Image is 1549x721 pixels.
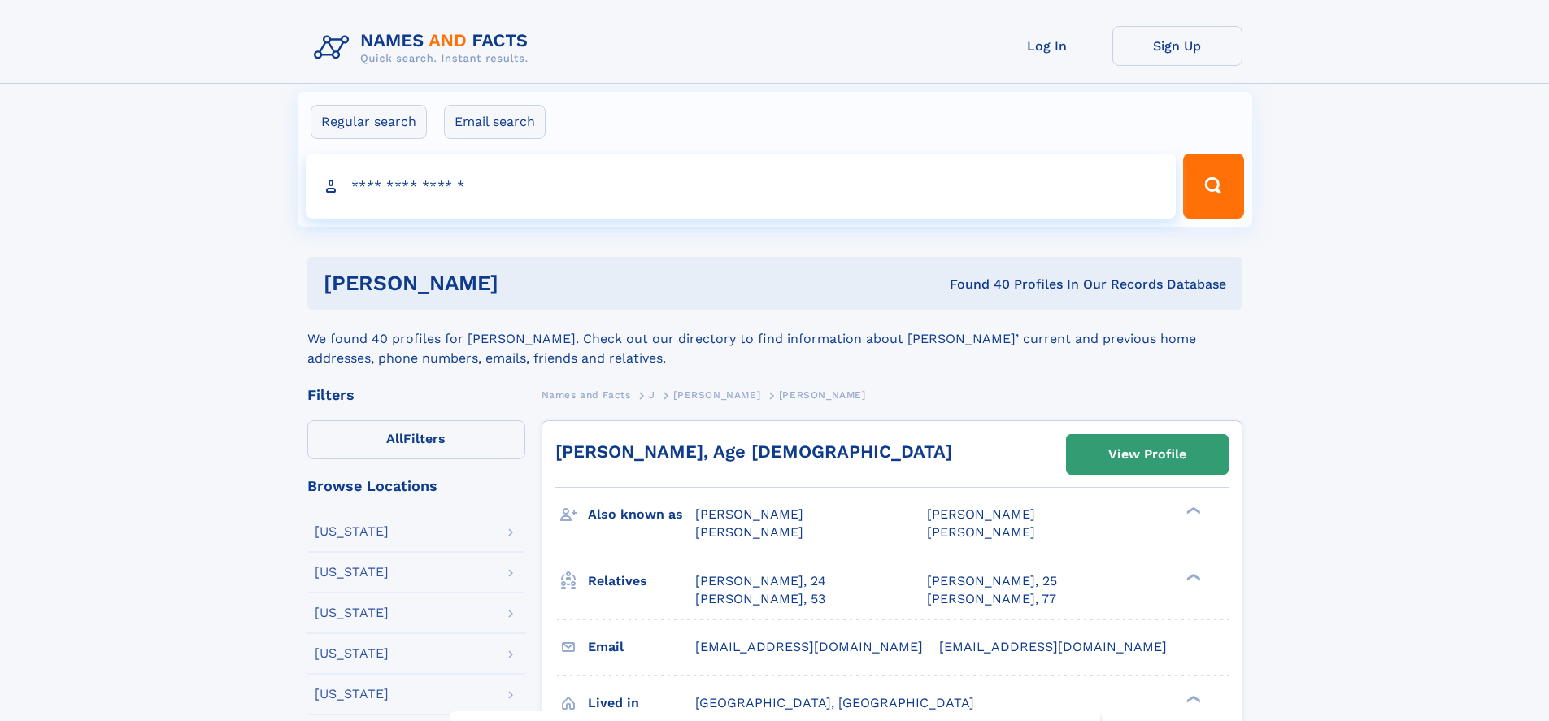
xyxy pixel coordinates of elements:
[695,695,974,710] span: [GEOGRAPHIC_DATA], [GEOGRAPHIC_DATA]
[927,590,1056,608] a: [PERSON_NAME], 77
[315,566,389,579] div: [US_STATE]
[1182,571,1202,582] div: ❯
[307,26,542,70] img: Logo Names and Facts
[588,689,695,717] h3: Lived in
[695,506,803,522] span: [PERSON_NAME]
[588,567,695,595] h3: Relatives
[307,310,1242,368] div: We found 40 profiles for [PERSON_NAME]. Check out our directory to find information about [PERSON...
[673,384,760,405] a: [PERSON_NAME]
[649,384,655,405] a: J
[1182,693,1202,704] div: ❯
[588,633,695,661] h3: Email
[939,639,1167,654] span: [EMAIL_ADDRESS][DOMAIN_NAME]
[695,524,803,540] span: [PERSON_NAME]
[324,273,724,293] h1: [PERSON_NAME]
[386,431,403,446] span: All
[311,105,427,139] label: Regular search
[779,389,866,401] span: [PERSON_NAME]
[982,26,1112,66] a: Log In
[307,388,525,402] div: Filters
[306,154,1177,219] input: search input
[649,389,655,401] span: J
[927,524,1035,540] span: [PERSON_NAME]
[315,647,389,660] div: [US_STATE]
[695,590,825,608] a: [PERSON_NAME], 53
[927,572,1057,590] a: [PERSON_NAME], 25
[1108,436,1186,473] div: View Profile
[1067,435,1228,474] a: View Profile
[444,105,546,139] label: Email search
[1182,506,1202,516] div: ❯
[927,506,1035,522] span: [PERSON_NAME]
[307,479,525,493] div: Browse Locations
[542,384,631,405] a: Names and Facts
[588,501,695,528] h3: Also known as
[307,420,525,459] label: Filters
[555,441,952,462] a: [PERSON_NAME], Age [DEMOGRAPHIC_DATA]
[724,276,1226,293] div: Found 40 Profiles In Our Records Database
[315,688,389,701] div: [US_STATE]
[1183,154,1243,219] button: Search Button
[315,525,389,538] div: [US_STATE]
[315,606,389,619] div: [US_STATE]
[695,572,826,590] a: [PERSON_NAME], 24
[695,639,923,654] span: [EMAIL_ADDRESS][DOMAIN_NAME]
[673,389,760,401] span: [PERSON_NAME]
[1112,26,1242,66] a: Sign Up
